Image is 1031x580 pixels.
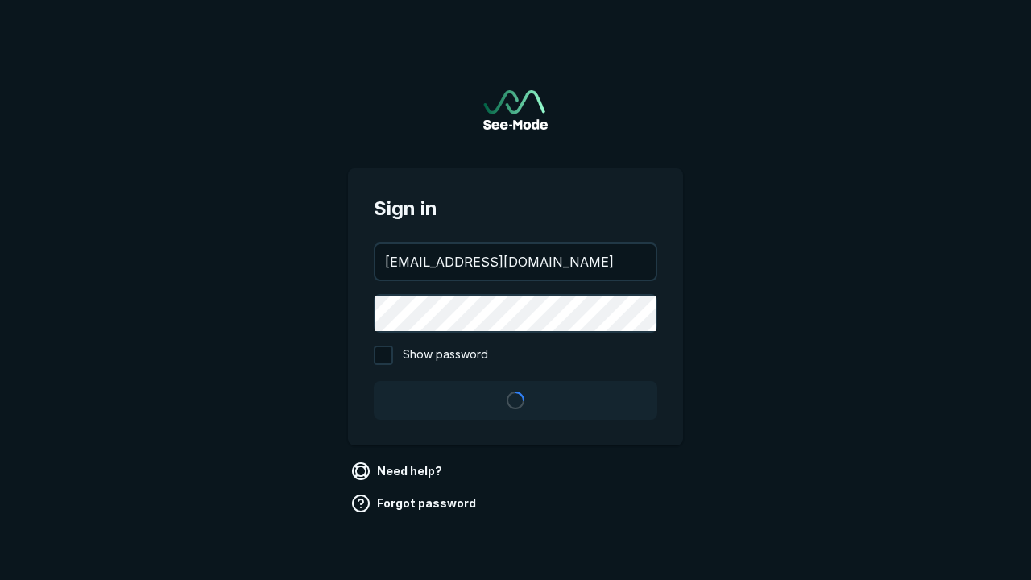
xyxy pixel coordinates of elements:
a: Forgot password [348,491,482,516]
input: your@email.com [375,244,656,280]
span: Show password [403,346,488,365]
a: Go to sign in [483,90,548,130]
span: Sign in [374,194,657,223]
img: See-Mode Logo [483,90,548,130]
a: Need help? [348,458,449,484]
